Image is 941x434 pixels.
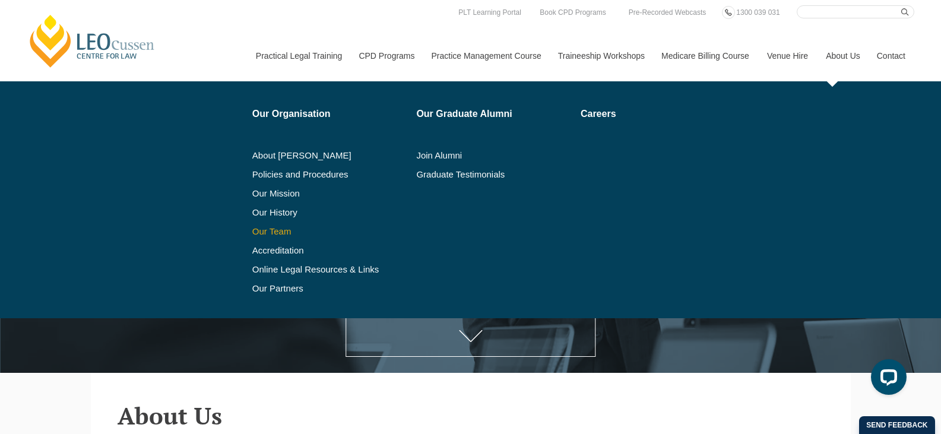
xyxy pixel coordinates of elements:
a: Our Mission [252,189,379,198]
a: Practical Legal Training [247,30,350,81]
a: About [PERSON_NAME] [252,151,408,160]
a: Careers [581,109,715,119]
a: CPD Programs [350,30,422,81]
a: Our History [252,208,408,217]
iframe: LiveChat chat widget [861,354,911,404]
a: Graduate Testimonials [416,170,572,179]
a: Join Alumni [416,151,572,160]
a: Our Partners [252,284,408,293]
a: Book CPD Programs [537,6,609,19]
a: About Us [817,30,868,81]
a: Medicare Billing Course [652,30,758,81]
a: Pre-Recorded Webcasts [626,6,709,19]
h2: About Us [118,403,824,429]
a: Contact [868,30,914,81]
span: 1300 039 031 [736,8,780,17]
a: [PERSON_NAME] Centre for Law [27,13,158,69]
a: Policies and Procedures [252,170,408,179]
a: Our Graduate Alumni [416,109,572,119]
a: Our Team [252,227,408,236]
a: PLT Learning Portal [455,6,524,19]
a: Venue Hire [758,30,817,81]
a: 1300 039 031 [733,6,782,19]
a: Online Legal Resources & Links [252,265,408,274]
a: Practice Management Course [423,30,549,81]
a: Traineeship Workshops [549,30,652,81]
a: Our Organisation [252,109,408,119]
a: Accreditation [252,246,408,255]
